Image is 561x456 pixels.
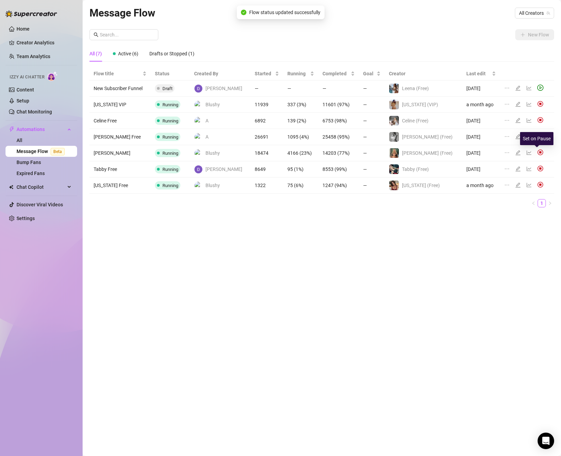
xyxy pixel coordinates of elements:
td: 26691 [251,129,283,145]
span: edit [515,85,521,91]
span: edit [515,134,521,139]
td: — [359,113,385,129]
img: Tabby (Free) [389,164,399,174]
td: 75 (6%) [283,177,318,194]
img: David Webb [194,165,202,173]
span: play-circle [537,85,543,91]
span: Blushy [205,182,220,189]
span: line-chart [526,166,532,172]
img: David Webb [194,85,202,93]
span: [US_STATE] (Free) [402,183,440,188]
td: a month ago [462,177,500,194]
span: Running [162,102,178,107]
span: Running [162,118,178,123]
td: 14203 (77%) [318,145,359,161]
td: — [359,145,385,161]
td: 8649 [251,161,283,177]
img: Blushy [194,182,202,189]
td: — [283,80,318,97]
img: Kennedy (Free) [389,132,399,142]
span: line-chart [526,101,532,107]
img: Georgia (VIP) [389,100,399,109]
td: [DATE] [462,113,500,129]
th: Started [251,67,283,80]
span: Running [287,70,309,77]
th: Running [283,67,318,80]
a: Setup [17,98,29,104]
button: left [529,199,538,207]
span: Last edit [466,70,491,77]
td: — [359,80,385,97]
td: [DATE] [462,145,500,161]
span: [PERSON_NAME] [205,165,242,173]
td: 139 (2%) [283,113,318,129]
a: Bump Fans [17,160,41,165]
td: 1095 (4%) [283,129,318,145]
td: [PERSON_NAME] Free [89,129,151,145]
span: Flow title [94,70,141,77]
a: Expired Fans [17,171,45,176]
span: left [531,201,536,205]
td: 1322 [251,177,283,194]
img: AI Chatter [47,71,58,81]
div: Open Intercom Messenger [538,433,554,449]
td: 6892 [251,113,283,129]
td: 337 (3%) [283,97,318,113]
a: Team Analytics [17,54,50,59]
span: line-chart [526,150,532,155]
th: Created By [190,67,251,80]
th: Completed [318,67,359,80]
td: 18474 [251,145,283,161]
a: 1 [538,199,546,207]
a: Settings [17,216,35,221]
span: thunderbolt [9,127,14,132]
td: [US_STATE] VIP [89,97,151,113]
th: Creator [385,67,462,80]
img: svg%3e [537,101,543,107]
input: Search... [100,31,154,39]
span: Draft [162,86,172,91]
img: Celine (Free) [389,116,399,126]
th: Status [151,67,190,80]
td: — [359,97,385,113]
a: Creator Analytics [17,37,72,48]
img: A [194,117,202,125]
img: Chat Copilot [9,185,13,189]
span: edit [515,166,521,172]
th: Flow title [89,67,151,80]
span: search [94,32,98,37]
td: [DATE] [462,129,500,145]
th: Last edit [462,67,500,80]
li: Next Page [546,199,554,207]
td: 25458 (95%) [318,129,359,145]
td: 11939 [251,97,283,113]
span: edit [515,182,521,188]
span: All Creators [519,8,550,18]
a: Chat Monitoring [17,109,52,115]
a: Home [17,26,30,32]
span: check-circle [241,10,246,15]
span: team [546,11,550,15]
span: Running [162,151,178,156]
td: Celine Free [89,113,151,129]
span: Running [162,134,178,140]
div: All (7) [89,50,102,57]
span: [US_STATE] (VIP) [402,102,438,107]
span: Goal [363,70,375,77]
td: — [359,177,385,194]
td: Tabby Free [89,161,151,177]
span: Automations [17,124,65,135]
span: [PERSON_NAME] (Free) [402,134,453,140]
img: logo-BBDzfeDw.svg [6,10,57,17]
span: edit [515,150,521,155]
button: right [546,199,554,207]
span: edit [515,118,521,123]
span: Active (6) [118,51,138,56]
span: ellipsis [504,182,510,188]
span: line-chart [526,118,532,123]
img: Leena (Free) [389,84,399,93]
span: ellipsis [504,85,510,91]
span: Completed [322,70,349,77]
span: Blushy [205,149,220,157]
td: 1247 (94%) [318,177,359,194]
